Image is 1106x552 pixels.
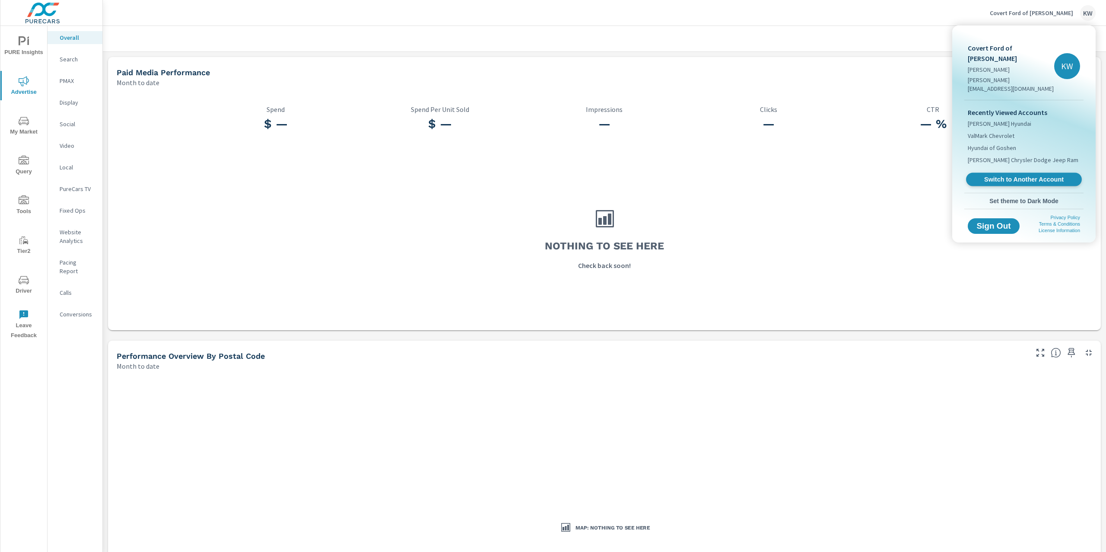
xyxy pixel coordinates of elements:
span: Sign Out [975,222,1013,230]
span: [PERSON_NAME] Hyundai [968,119,1031,128]
p: [PERSON_NAME][EMAIL_ADDRESS][DOMAIN_NAME] [968,76,1054,93]
span: ValMark Chevrolet [968,131,1014,140]
p: Recently Viewed Accounts [968,107,1080,118]
span: Hyundai of Goshen [968,144,1016,152]
a: Terms & Conditions [1039,221,1080,227]
a: Switch to Another Account [966,173,1082,186]
button: Set theme to Dark Mode [964,193,1084,209]
span: Switch to Another Account [971,175,1077,184]
button: Sign Out [968,218,1020,234]
p: Covert Ford of [PERSON_NAME] [968,43,1054,64]
span: Set theme to Dark Mode [968,197,1080,205]
p: [PERSON_NAME] [968,65,1054,74]
a: License Information [1039,228,1080,233]
div: KW [1054,53,1080,79]
span: [PERSON_NAME] Chrysler Dodge Jeep Ram [968,156,1078,164]
a: Privacy Policy [1051,215,1080,220]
